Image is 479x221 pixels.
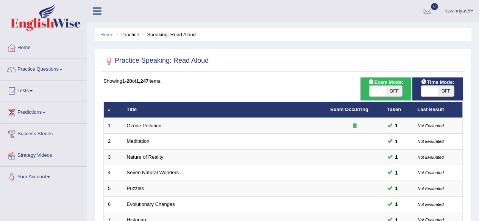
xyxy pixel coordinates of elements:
div: Show exams occurring in exams [360,77,411,100]
th: Last Result [413,102,463,118]
a: Your Account [0,167,87,185]
span: Time Mode: [418,78,457,86]
b: 1-20 [122,78,132,84]
span: You can still take this question [392,153,401,161]
li: Practice [115,31,139,38]
b: 1,247 [136,78,149,84]
th: Taken [383,102,413,118]
span: You can still take this question [392,122,401,130]
a: Evolutionary Changes [127,201,175,207]
li: Speaking: Read Aloud [140,31,196,38]
a: Strategy Videos [0,145,87,164]
span: 0 [431,3,438,10]
a: Meditation [127,138,150,144]
a: Success Stories [0,124,87,142]
td: 4 [104,165,123,181]
span: You can still take this question [392,200,401,208]
span: You can still take this question [392,169,401,177]
span: OFF [386,86,403,96]
span: You can still take this question [392,184,401,192]
a: Exam Occurring [331,107,368,112]
td: 3 [104,149,123,165]
span: Exam Mode: [365,78,406,86]
th: Title [123,102,326,118]
small: Not Evaluated [418,186,444,191]
a: Puzzles [127,185,144,191]
a: Ozone Pollution [127,123,162,128]
small: Not Evaluated [418,170,444,175]
td: 6 [104,196,123,212]
th: # [104,102,123,118]
small: Not Evaluated [418,139,444,144]
a: Tests [0,80,87,99]
span: OFF [438,86,454,96]
td: 5 [104,181,123,197]
small: Not Evaluated [418,202,444,207]
a: Home [100,32,114,37]
a: Practice Questions [0,59,87,78]
h2: Practice Speaking: Read Aloud [103,55,209,66]
small: Not Evaluated [418,155,444,159]
small: Not Evaluated [418,124,444,128]
a: Home [0,37,87,56]
a: Seven Natural Wonders [127,170,179,175]
a: Predictions [0,102,87,121]
span: You can still take this question [392,138,401,145]
td: 1 [104,118,123,134]
a: Nature of Reality [127,154,164,160]
div: Showing of items. [103,77,463,85]
div: Exam occurring question [331,122,379,130]
td: 2 [104,134,123,150]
